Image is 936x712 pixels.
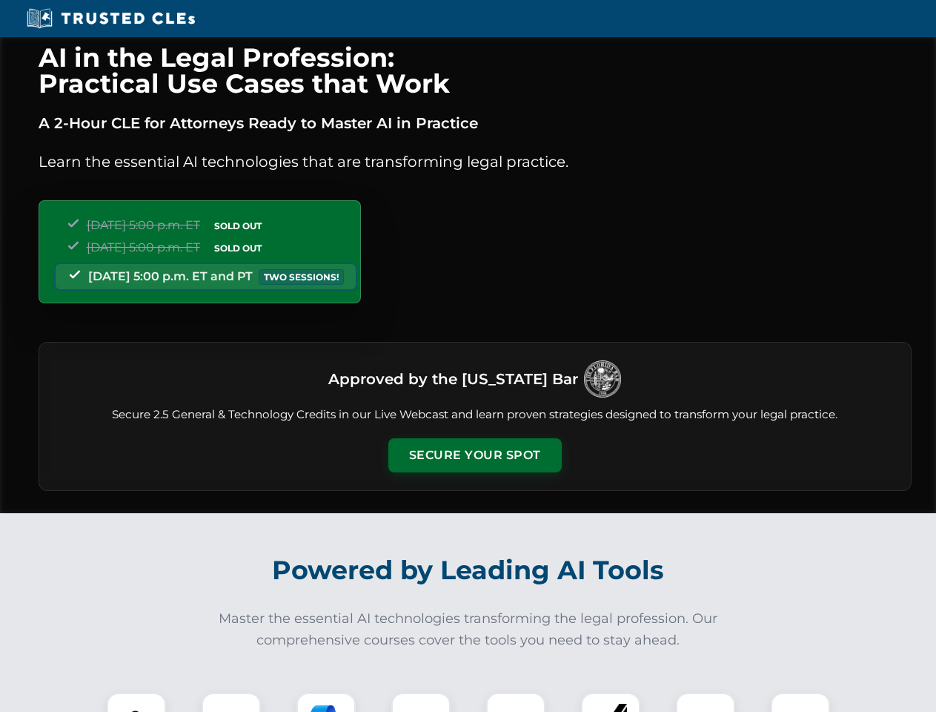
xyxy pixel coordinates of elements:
img: Trusted CLEs [22,7,199,30]
img: Logo [584,360,621,398]
span: [DATE] 5:00 p.m. ET [87,218,200,232]
h2: Powered by Leading AI Tools [58,544,879,596]
span: SOLD OUT [209,218,267,234]
h3: Approved by the [US_STATE] Bar [328,366,578,392]
span: SOLD OUT [209,240,267,256]
h1: AI in the Legal Profession: Practical Use Cases that Work [39,44,912,96]
p: Secure 2.5 General & Technology Credits in our Live Webcast and learn proven strategies designed ... [57,406,893,423]
button: Secure Your Spot [388,438,562,472]
span: [DATE] 5:00 p.m. ET [87,240,200,254]
p: Learn the essential AI technologies that are transforming legal practice. [39,150,912,174]
p: A 2-Hour CLE for Attorneys Ready to Master AI in Practice [39,111,912,135]
p: Master the essential AI technologies transforming the legal profession. Our comprehensive courses... [209,608,728,651]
